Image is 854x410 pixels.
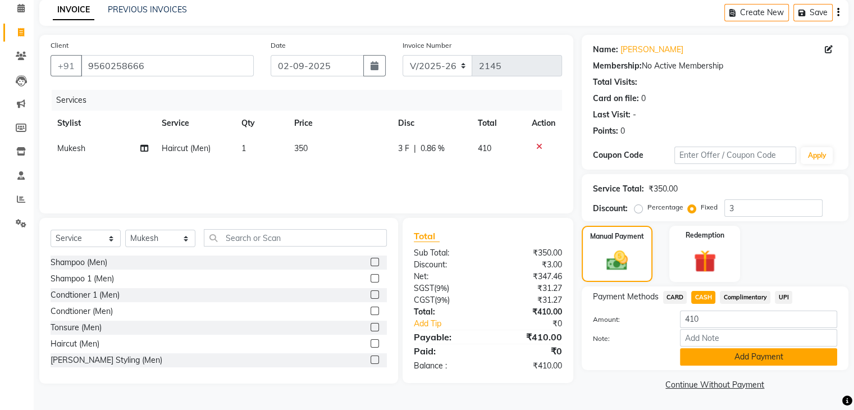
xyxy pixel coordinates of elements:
[593,291,659,303] span: Payment Methods
[501,318,570,330] div: ₹0
[680,311,837,328] input: Amount
[405,344,488,358] div: Paid:
[620,44,683,56] a: [PERSON_NAME]
[235,111,287,136] th: Qty
[51,55,82,76] button: +91
[414,283,434,293] span: SGST
[584,315,672,325] label: Amount:
[720,291,770,304] span: Complimentary
[155,111,235,136] th: Service
[405,259,488,271] div: Discount:
[51,322,102,334] div: Tonsure (Men)
[593,76,637,88] div: Total Visits:
[691,291,715,304] span: CASH
[633,109,636,121] div: -
[584,334,672,344] label: Note:
[488,271,570,283] div: ₹347.46
[584,379,846,391] a: Continue Without Payment
[437,295,447,304] span: 9%
[287,111,391,136] th: Price
[294,143,308,153] span: 350
[403,40,451,51] label: Invoice Number
[593,109,631,121] div: Last Visit:
[471,111,525,136] th: Total
[488,283,570,294] div: ₹31.27
[51,40,68,51] label: Client
[801,147,833,164] button: Apply
[405,318,501,330] a: Add Tip
[51,289,120,301] div: Condtioner 1 (Men)
[57,143,85,153] span: Mukesh
[51,273,114,285] div: Shampoo 1 (Men)
[488,306,570,318] div: ₹410.00
[687,247,723,275] img: _gift.svg
[204,229,387,247] input: Search or Scan
[488,247,570,259] div: ₹350.00
[414,295,435,305] span: CGST
[271,40,286,51] label: Date
[414,230,440,242] span: Total
[51,338,99,350] div: Haircut (Men)
[593,203,628,215] div: Discount:
[414,143,416,154] span: |
[620,125,625,137] div: 0
[686,230,724,240] label: Redemption
[405,294,488,306] div: ( )
[478,143,491,153] span: 410
[680,329,837,347] input: Add Note
[405,247,488,259] div: Sub Total:
[724,4,789,21] button: Create New
[51,354,162,366] div: [PERSON_NAME] Styling (Men)
[81,55,254,76] input: Search by Name/Mobile/Email/Code
[593,183,644,195] div: Service Total:
[488,330,570,344] div: ₹410.00
[51,257,107,268] div: Shampoo (Men)
[108,4,187,15] a: PREVIOUS INVOICES
[488,259,570,271] div: ₹3.00
[680,348,837,366] button: Add Payment
[674,147,797,164] input: Enter Offer / Coupon Code
[775,291,792,304] span: UPI
[405,330,488,344] div: Payable:
[590,231,644,242] label: Manual Payment
[405,360,488,372] div: Balance :
[51,306,113,317] div: Condtioner (Men)
[52,90,570,111] div: Services
[600,248,634,273] img: _cash.svg
[593,125,618,137] div: Points:
[663,291,687,304] span: CARD
[398,143,409,154] span: 3 F
[488,360,570,372] div: ₹410.00
[162,143,211,153] span: Haircut (Men)
[488,294,570,306] div: ₹31.27
[593,44,618,56] div: Name:
[421,143,445,154] span: 0.86 %
[525,111,562,136] th: Action
[405,306,488,318] div: Total:
[593,60,642,72] div: Membership:
[405,283,488,294] div: ( )
[701,202,718,212] label: Fixed
[593,149,674,161] div: Coupon Code
[593,60,837,72] div: No Active Membership
[405,271,488,283] div: Net:
[51,111,155,136] th: Stylist
[241,143,246,153] span: 1
[593,93,639,104] div: Card on file:
[391,111,471,136] th: Disc
[647,202,683,212] label: Percentage
[641,93,646,104] div: 0
[793,4,833,21] button: Save
[488,344,570,358] div: ₹0
[436,284,447,293] span: 9%
[649,183,678,195] div: ₹350.00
